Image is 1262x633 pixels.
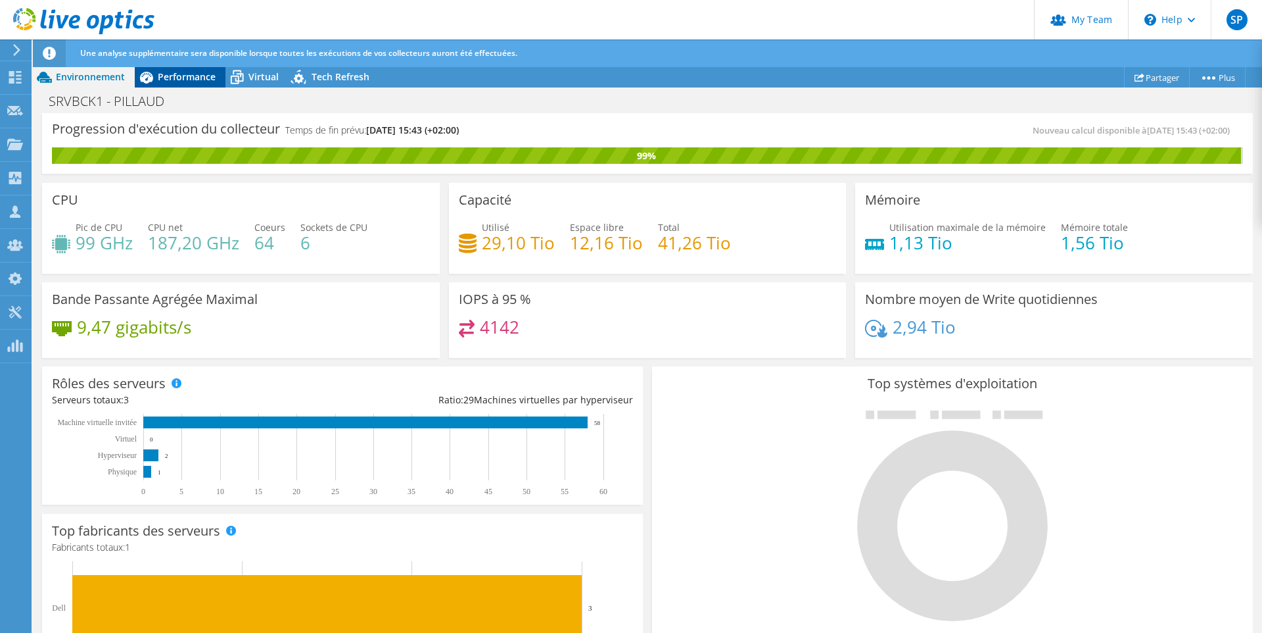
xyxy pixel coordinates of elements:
text: 45 [484,487,492,496]
svg: \n [1144,14,1156,26]
span: 29 [463,393,474,406]
text: 60 [599,487,607,496]
span: Pic de CPU [76,221,122,234]
span: Environnement [56,70,125,83]
span: Performance [158,70,216,83]
h4: 41,26 Tio [658,236,731,250]
h3: Nombre moyen de Write quotidiennes [865,292,1098,307]
h3: Top fabricants des serveurs [52,524,220,538]
text: 20 [292,487,300,496]
tspan: Machine virtuelle invitée [57,418,137,427]
text: 55 [561,487,569,496]
h4: 99 GHz [76,236,133,250]
h4: 64 [254,236,285,250]
h4: 1,13 Tio [889,236,1046,250]
span: Mémoire totale [1061,221,1128,234]
a: Partager [1124,67,1190,88]
text: 40 [446,487,454,496]
h4: 6 [300,236,367,250]
h3: Mémoire [865,193,920,207]
text: 2 [165,453,168,459]
text: 15 [254,487,262,496]
span: SP [1227,9,1248,30]
text: 35 [408,487,415,496]
a: Plus [1189,67,1246,88]
span: Espace libre [570,221,624,234]
h3: Capacité [459,193,511,207]
h4: 4142 [480,320,519,334]
span: Une analyse supplémentaire sera disponible lorsque toutes les exécutions de vos collecteurs auron... [80,47,517,59]
h4: 9,47 gigabits/s [77,320,191,334]
text: 5 [179,487,183,496]
span: 3 [124,393,129,406]
text: 58 [594,420,601,426]
span: Utilisé [482,221,509,234]
span: Total [658,221,680,234]
span: 1 [125,541,130,553]
h3: Bande Passante Agrégée Maximal [52,292,258,307]
text: Dell [52,603,66,613]
text: 0 [141,487,145,496]
div: Ratio: Machines virtuelles par hyperviseur [342,393,633,407]
span: [DATE] 15:43 (+02:00) [1147,124,1230,136]
h4: Fabricants totaux: [52,540,633,555]
text: 25 [331,487,339,496]
span: CPU net [148,221,183,234]
text: 1 [158,469,161,476]
span: [DATE] 15:43 (+02:00) [366,124,459,136]
h4: 1,56 Tio [1061,236,1128,250]
text: Virtuel [115,434,137,443]
span: Sockets de CPU [300,221,367,234]
text: 30 [369,487,377,496]
text: 0 [150,436,153,443]
span: Nouveau calcul disponible à [1033,124,1236,136]
h4: 187,20 GHz [148,236,239,250]
h4: 2,94 Tio [893,320,956,334]
h3: IOPS à 95 % [459,292,531,307]
h3: CPU [52,193,78,207]
h1: SRVBCK1 - PILLAUD [43,94,185,109]
span: Utilisation maximale de la mémoire [889,221,1046,234]
h3: Rôles des serveurs [52,376,166,391]
h4: 12,16 Tio [570,236,643,250]
text: Hyperviseur [98,451,137,460]
div: Serveurs totaux: [52,393,342,407]
div: 99% [52,149,1241,163]
span: Virtual [248,70,279,83]
span: Tech Refresh [312,70,369,83]
text: 10 [216,487,224,496]
text: 3 [588,604,592,612]
h4: Temps de fin prévu: [285,123,459,138]
h4: 29,10 Tio [482,236,555,250]
text: 50 [523,487,530,496]
h3: Top systèmes d'exploitation [662,376,1243,391]
text: Physique [108,467,137,476]
span: Coeurs [254,221,285,234]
